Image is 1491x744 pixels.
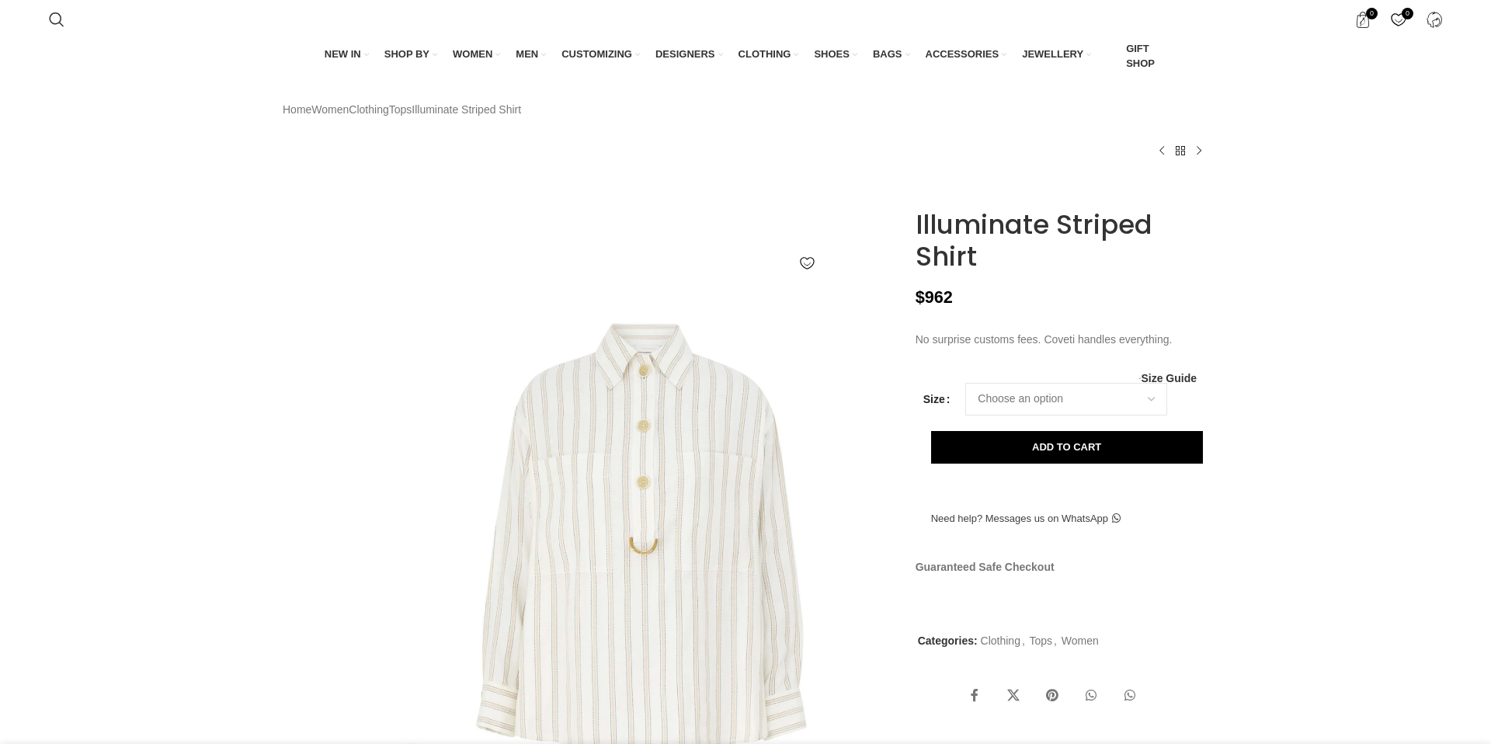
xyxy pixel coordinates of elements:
a: 0 [1382,4,1414,35]
a: Pinterest social link [1037,680,1068,711]
a: WhatsApp social link [1114,680,1145,711]
a: DESIGNERS [655,38,723,71]
a: SHOES [814,38,857,71]
a: GIFT SHOP [1107,38,1166,74]
span: Illuminate Striped Shirt [412,101,521,118]
span: Categories: [918,634,978,647]
a: Women [311,101,349,118]
span: BAGS [873,47,902,61]
div: My Wishlist [1382,4,1414,35]
span: , [1022,632,1025,649]
a: Clothing [981,634,1020,647]
span: MEN [516,47,538,61]
a: SHOP BY [384,38,437,71]
span: WOMEN [453,47,492,61]
a: Next product [1190,141,1208,160]
a: Search [41,4,72,35]
img: guaranteed-safe-checkout-bordered.j [916,583,1185,605]
span: 0 [1366,8,1378,19]
span: ACCESSORIES [926,47,999,61]
a: Previous product [1152,141,1171,160]
img: Zimmermann dress [279,477,374,568]
a: Need help? Messages us on WhatsApp [916,502,1136,535]
a: JEWELLERY [1022,38,1091,71]
img: Zimmermann dress [279,280,374,371]
nav: Breadcrumb [283,101,521,118]
button: Add to cart [931,431,1203,464]
span: SHOP BY [384,47,429,61]
a: BAGS [873,38,910,71]
span: JEWELLERY [1022,47,1083,61]
a: NEW IN [325,38,369,71]
bdi: 962 [916,287,953,307]
a: 0 [1347,4,1378,35]
a: MEN [516,38,546,71]
span: SHOES [814,47,850,61]
p: No surprise customs fees. Coveti handles everything. [916,331,1208,348]
a: ACCESSORIES [926,38,1007,71]
span: $ [916,287,925,307]
span: CLOTHING [739,47,791,61]
a: WOMEN [453,38,500,71]
img: Zimmermann dress [279,575,374,666]
span: 0 [1402,8,1413,19]
a: Facebook social link [959,680,990,711]
a: CUSTOMIZING [561,38,640,71]
a: WhatsApp social link [1076,680,1107,711]
span: , [1054,632,1057,649]
span: NEW IN [325,47,361,61]
a: CLOTHING [739,38,799,71]
a: X social link [998,680,1029,711]
span: CUSTOMIZING [561,47,632,61]
a: Tops [389,101,412,118]
h1: Illuminate Striped Shirt [916,209,1208,273]
a: Home [283,101,311,118]
div: Main navigation [41,38,1450,74]
img: GiftBag [1107,50,1121,64]
span: GIFT SHOP [1126,42,1166,70]
label: Size [923,391,951,408]
img: Zimmermann [916,189,985,197]
span: DESIGNERS [655,47,715,61]
img: Zimmermann dresses [279,379,374,470]
a: Women [1062,634,1099,647]
a: Clothing [349,101,388,118]
strong: Guaranteed Safe Checkout [916,561,1055,573]
a: Tops [1029,634,1052,647]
